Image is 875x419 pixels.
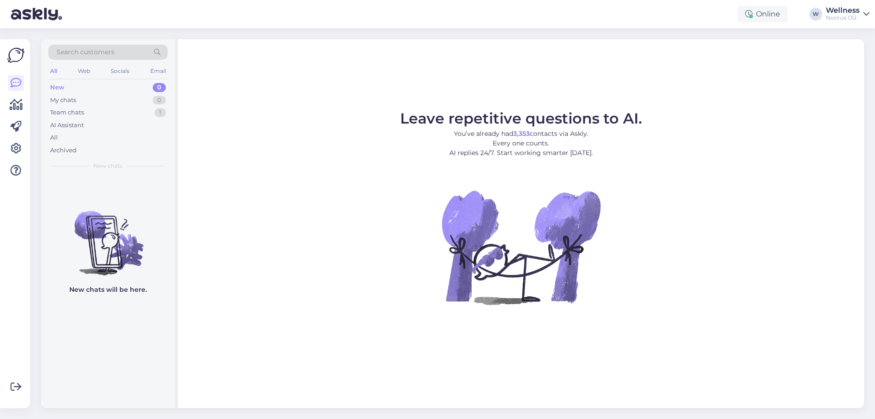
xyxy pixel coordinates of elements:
div: Online [738,6,787,22]
div: My chats [50,96,76,105]
span: Search customers [57,47,114,57]
div: W [809,8,822,21]
img: Askly Logo [7,47,25,64]
div: All [48,65,59,77]
div: 1 [154,108,166,117]
div: Archived [50,146,77,155]
div: Socials [109,65,131,77]
div: Team chats [50,108,84,117]
span: New chats [93,162,123,170]
div: All [50,133,58,142]
div: New [50,83,64,92]
div: Email [149,65,168,77]
div: AI Assistant [50,121,84,130]
div: Noorus OÜ [826,14,860,21]
img: No chats [41,195,175,277]
p: New chats will be here. [69,285,147,295]
a: WellnessNoorus OÜ [826,7,870,21]
div: Wellness [826,7,860,14]
div: 0 [153,83,166,92]
div: Web [76,65,92,77]
p: You’ve already had contacts via Askly. Every one counts. AI replies 24/7. Start working smarter [... [400,129,642,158]
span: Leave repetitive questions to AI. [400,109,642,127]
img: No Chat active [439,165,603,329]
div: 0 [153,96,166,105]
b: 3,353 [513,129,530,138]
